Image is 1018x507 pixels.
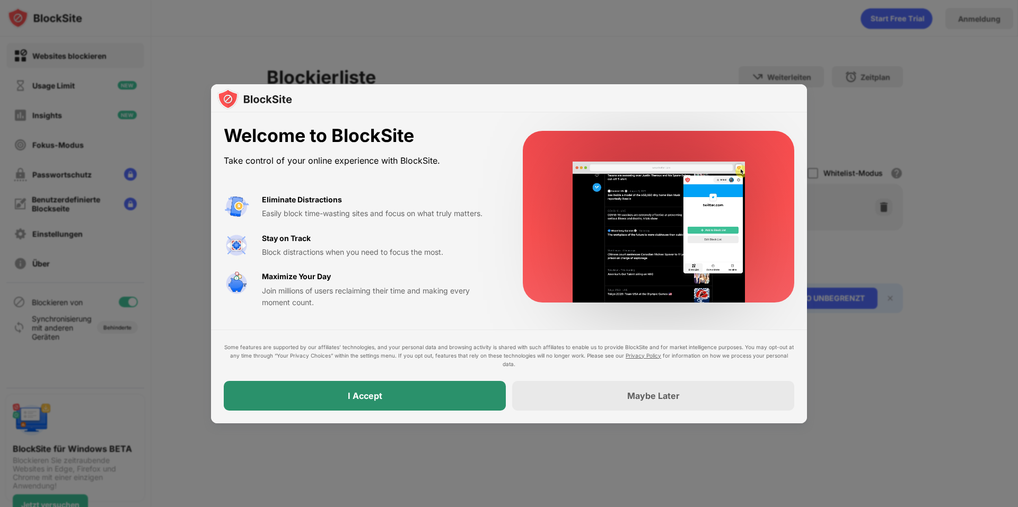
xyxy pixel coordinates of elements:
[262,208,497,219] div: Easily block time-wasting sites and focus on what truly matters.
[262,271,331,282] div: Maximize Your Day
[224,271,249,296] img: value-safe-time.svg
[224,153,497,168] div: Take control of your online experience with BlockSite.
[224,125,497,147] div: Welcome to BlockSite
[224,233,249,258] img: value-focus.svg
[348,390,382,401] div: I Accept
[262,194,342,206] div: Eliminate Distractions
[224,343,794,368] div: Some features are supported by our affiliates’ technologies, and your personal data and browsing ...
[800,11,1007,165] iframe: Dialogfeld „Über Google anmelden“
[262,246,497,258] div: Block distractions when you need to focus the most.
[262,285,497,309] div: Join millions of users reclaiming their time and making every moment count.
[217,88,292,110] img: logo-blocksite.svg
[262,233,311,244] div: Stay on Track
[224,194,249,219] img: value-avoid-distractions.svg
[627,390,680,401] div: Maybe Later
[626,352,661,359] a: Privacy Policy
